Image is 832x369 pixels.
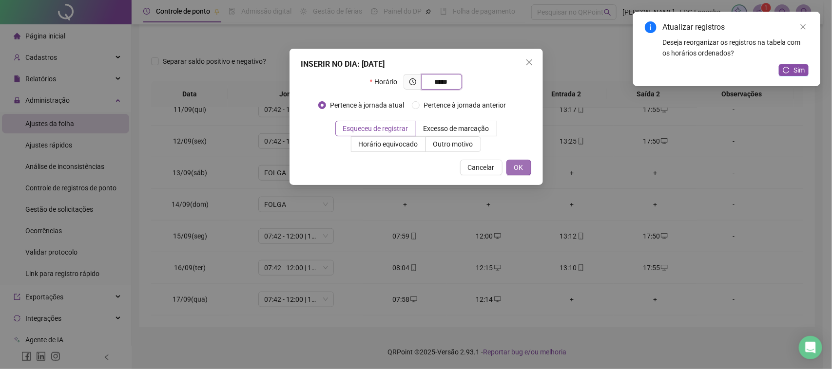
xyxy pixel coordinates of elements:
span: Outro motivo [433,140,473,148]
span: close [525,58,533,66]
a: Close [798,21,809,32]
span: Pertence à jornada atual [326,100,408,111]
button: Cancelar [460,160,503,175]
span: Esqueceu de registrar [343,125,408,132]
span: reload [783,67,790,74]
span: OK [514,162,523,173]
span: Horário equivocado [359,140,418,148]
span: info-circle [645,21,657,33]
span: Sim [793,65,805,75]
div: INSERIR NO DIA : [DATE] [301,58,531,70]
label: Horário [370,74,404,90]
span: clock-circle [409,78,416,85]
button: Close [522,55,537,70]
span: Cancelar [468,162,495,173]
div: Open Intercom Messenger [799,336,822,359]
button: Sim [779,64,809,76]
span: Excesso de marcação [424,125,489,132]
div: Deseja reorganizar os registros na tabela com os horários ordenados? [662,37,809,58]
span: Pertence à jornada anterior [420,100,510,111]
span: close [800,23,807,30]
div: Atualizar registros [662,21,809,33]
button: OK [506,160,531,175]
